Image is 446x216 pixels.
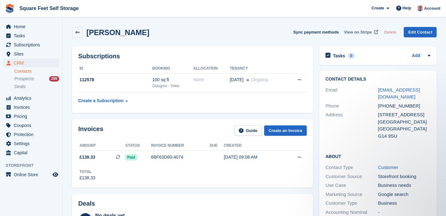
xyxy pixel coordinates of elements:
[378,125,431,133] div: [GEOGRAPHIC_DATA]
[79,169,95,175] div: Total
[14,22,51,31] span: Home
[3,94,59,103] a: menu
[14,59,51,67] span: CRM
[326,200,378,207] div: Customer Type
[125,141,151,151] th: Status
[326,111,378,140] div: Address
[3,22,59,31] a: menu
[78,95,128,107] a: Create a Subscription
[412,52,420,60] a: Add
[372,5,384,11] span: Create
[14,148,51,157] span: Capital
[3,121,59,130] a: menu
[78,53,307,60] h2: Subscriptions
[402,5,411,11] span: Help
[378,119,431,126] div: [GEOGRAPHIC_DATA]
[125,154,137,161] span: Paid
[78,141,125,151] th: Amount
[152,64,193,74] th: Booking
[341,27,379,37] a: View on Stripe
[326,182,378,189] div: Use Case
[326,153,430,159] h2: About
[224,154,283,161] div: [DATE] 09:08 AM
[14,112,51,121] span: Pricing
[326,77,430,82] h2: Contact Details
[14,103,51,112] span: Invoices
[3,50,59,58] a: menu
[86,28,149,37] h2: [PERSON_NAME]
[378,133,431,140] div: G14 9SU
[14,76,34,82] span: Prospects
[3,103,59,112] a: menu
[3,112,59,121] a: menu
[378,87,420,100] a: [EMAIL_ADDRESS][DOMAIN_NAME]
[14,68,59,74] a: Contacts
[49,76,59,82] div: 299
[5,4,14,13] img: stora-icon-8386f47178a22dfd0bd8f6a31ec36ba5ce8667c1dd55bd0f319d3a0aa187defe.svg
[230,64,287,74] th: Tenancy
[251,77,268,82] span: Ongoing
[378,182,431,189] div: Business needs
[326,164,378,171] div: Contact Type
[14,83,59,90] a: Deals
[78,64,152,74] th: ID
[3,130,59,139] a: menu
[3,148,59,157] a: menu
[378,165,398,170] a: Customer
[152,83,193,89] div: Glasgow - Yoker
[152,76,193,83] div: 100 sq ft
[210,141,224,151] th: Due
[78,97,124,104] div: Create a Subscription
[78,76,152,83] div: 112578
[14,31,51,40] span: Tasks
[14,40,51,49] span: Subscriptions
[17,3,81,13] a: Square Feet Self Storage
[3,170,59,179] a: menu
[193,76,230,83] div: None
[264,125,307,136] a: Create an Invoice
[3,59,59,67] a: menu
[404,27,437,37] a: Edit Contact
[14,84,26,90] span: Deals
[3,40,59,49] a: menu
[344,29,372,35] span: View on Stripe
[14,130,51,139] span: Protection
[378,111,431,119] div: [STREET_ADDRESS]
[224,141,283,151] th: Created
[79,154,95,161] span: £138.33
[14,170,51,179] span: Online Store
[424,5,440,12] span: Account
[151,154,210,161] div: 6BF63D60-4074
[14,94,51,103] span: Analytics
[151,141,210,151] th: Invoice number
[326,103,378,110] div: Phone
[378,173,431,180] div: Storefront booking
[382,27,399,37] button: Delete
[6,162,62,169] span: Storefront
[78,200,95,207] h2: Deals
[14,139,51,148] span: Settings
[78,125,103,136] h2: Invoices
[326,173,378,180] div: Customer Source
[417,5,423,11] img: David Greer
[14,121,51,130] span: Coupons
[333,53,345,59] h2: Tasks
[348,53,355,59] div: 0
[234,125,262,136] a: Guide
[378,103,431,110] div: [PHONE_NUMBER]
[14,76,59,82] a: Prospects 299
[3,139,59,148] a: menu
[52,171,59,178] a: Preview store
[326,87,378,101] div: Email
[79,175,95,181] div: £138.33
[3,31,59,40] a: menu
[293,27,339,37] button: Sync payment methods
[378,191,431,198] div: Google search
[378,200,431,207] div: Business
[230,76,244,83] span: [DATE]
[326,191,378,198] div: Marketing Source
[193,64,230,74] th: Allocation
[14,50,51,58] span: Sites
